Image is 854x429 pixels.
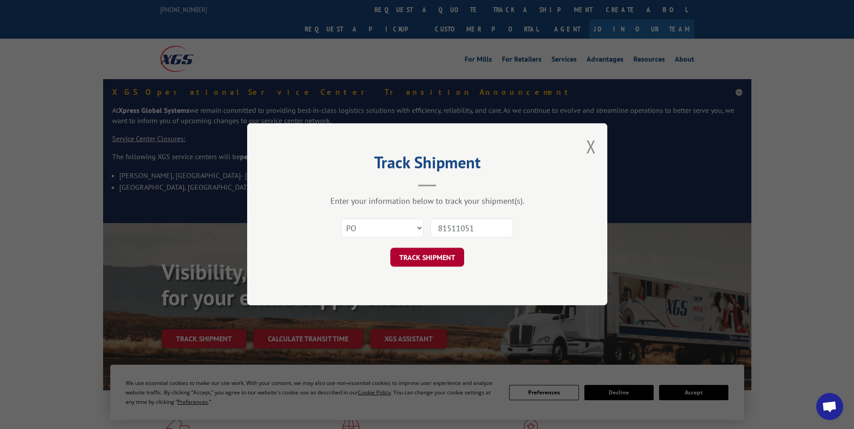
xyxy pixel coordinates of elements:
[816,393,843,420] a: Open chat
[292,196,562,206] div: Enter your information below to track your shipment(s).
[586,134,596,158] button: Close modal
[390,248,464,267] button: TRACK SHIPMENT
[292,156,562,173] h2: Track Shipment
[430,219,513,238] input: Number(s)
